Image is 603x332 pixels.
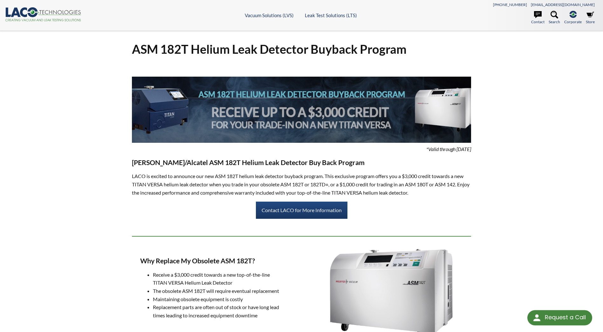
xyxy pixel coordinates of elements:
[132,172,471,197] p: LACO is excited to announce our new ASM 182T helium leak detector buyback program. This exclusive...
[545,310,586,325] div: Request a Call
[564,19,582,25] span: Corporate
[426,146,471,152] em: *Valid through [DATE]
[153,287,285,295] li: The obsolete ASM 182T will require eventual replacement
[532,313,542,323] img: round button
[153,303,285,319] li: Replacement parts are often out of stock or have long lead times leading to increased equipment d...
[256,202,347,219] a: Contact LACO for More Information
[549,11,560,25] a: Search
[493,2,527,7] a: [PHONE_NUMBER]
[132,41,471,57] h1: ASM 182T Helium Leak Detector Buyback Program
[527,310,592,325] div: Request a Call
[132,77,471,143] img: 182T-Banner__LTS_.jpg
[531,11,545,25] a: Contact
[305,12,357,18] a: Leak Test Solutions (LTS)
[132,158,471,167] h3: [PERSON_NAME]/Alcatel ASM 182T Helium Leak Detector Buy Back Program
[140,257,285,266] h3: Why Replace My Obsolete ASM 182T?
[153,271,285,287] li: Receive a $3,000 credit towards a new top-of-the-line TITAN VERSA Helium Leak Detector
[153,295,285,303] li: Maintaining obsolete equipment is costly
[531,2,595,7] a: [EMAIL_ADDRESS][DOMAIN_NAME]
[245,12,294,18] a: Vacuum Solutions (LVS)
[586,11,595,25] a: Store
